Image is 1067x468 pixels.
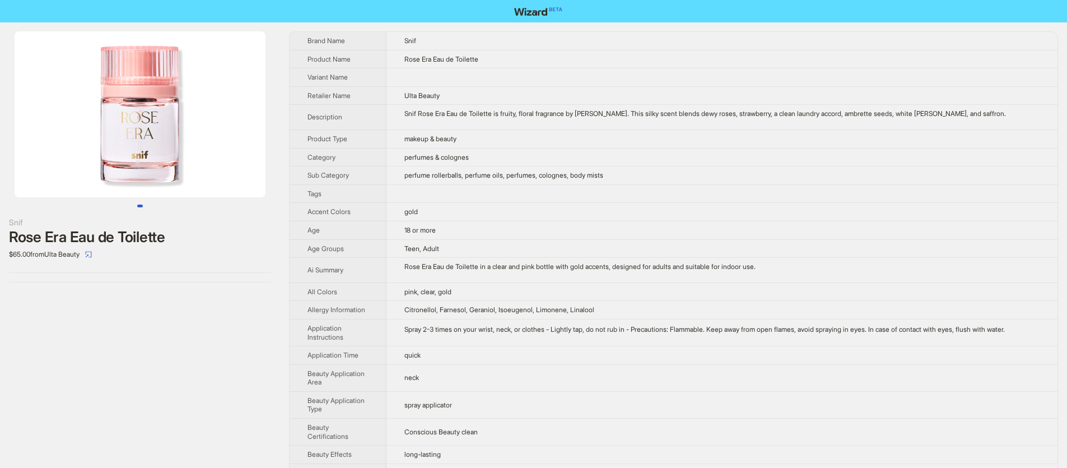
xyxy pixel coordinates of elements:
[307,324,343,341] span: Application Instructions
[404,373,419,382] span: neck
[404,135,456,143] span: makeup & beauty
[404,288,451,296] span: pink, clear, gold
[307,207,351,216] span: Accent Colors
[307,55,351,63] span: Product Name
[307,266,343,274] span: Ai Summary
[404,262,1040,271] div: Rose Era Eau de Toilette in a clear and pink bottle with gold accents, designed for adults and su...
[137,205,143,207] button: Go to slide 1
[307,36,345,45] span: Brand Name
[307,91,351,100] span: Retailer Name
[404,36,416,45] span: Snif
[404,153,469,161] span: perfumes & colognes
[307,288,337,296] span: All Colors
[307,423,348,441] span: Beauty Certifications
[404,171,603,179] span: perfume rollerballs, perfume oils, perfumes, colognes, body mists
[404,244,439,253] span: Teen, Adult
[404,109,1040,118] div: Snif Rose Era Eau de Toilette is fruity, floral fragrance by Monet McMichael. This silky scent bl...
[307,305,365,314] span: Allergy Information
[404,325,1040,334] div: Spray 2-3 times on your wrist, neck, or clothes - Lightly tap, do not rub in - Precautions: Flamm...
[404,351,421,359] span: quick
[9,216,271,229] div: Snif
[307,113,342,121] span: Description
[307,73,348,81] span: Variant Name
[404,226,436,234] span: 18 or more
[307,396,365,414] span: Beauty Application Type
[404,207,418,216] span: gold
[307,351,358,359] span: Application Time
[404,305,594,314] span: Citronellol, Farnesol, Geraniol, Isoeugenol, Limonene, Linalool
[9,229,271,245] div: Rose Era Eau de Toilette
[307,171,349,179] span: Sub Category
[307,226,320,234] span: Age
[404,428,478,436] span: Conscious Beauty clean
[404,55,478,63] span: Rose Era Eau de Toilette
[307,369,365,387] span: Beauty Application Area
[15,31,265,197] img: Rose Era Eau de Toilette image 1
[404,401,452,409] span: spray applicator
[307,153,336,161] span: Category
[85,251,92,258] span: select
[307,244,344,253] span: Age Groups
[307,450,352,458] span: Beauty Effects
[404,91,440,100] span: Ulta Beauty
[307,135,347,143] span: Product Type
[307,189,322,198] span: Tags
[9,245,271,263] div: $65.00 from Ulta Beauty
[404,450,441,458] span: long-lasting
